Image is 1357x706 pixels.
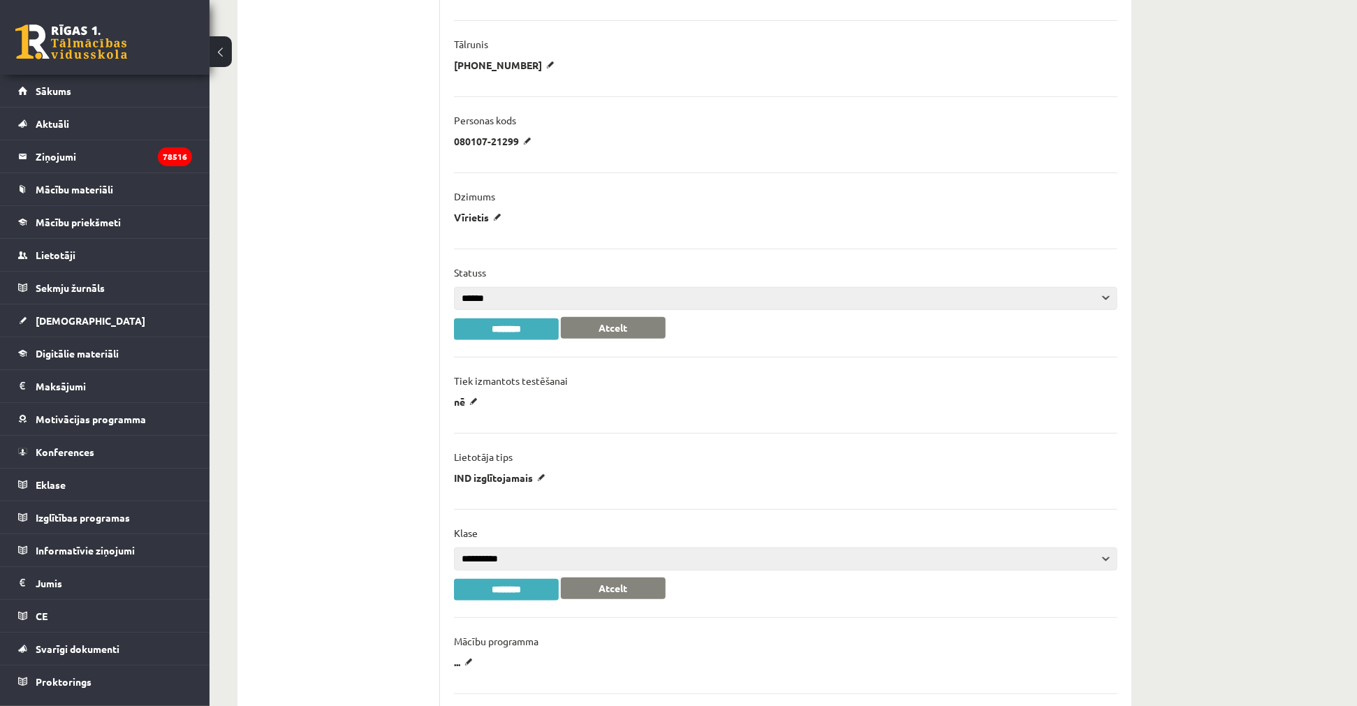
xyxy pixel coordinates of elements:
p: Mācību programma [454,635,538,647]
a: Konferences [18,436,192,468]
span: Mācību priekšmeti [36,216,121,228]
a: Svarīgi dokumenti [18,633,192,665]
p: Lietotāja tips [454,450,513,463]
a: Motivācijas programma [18,403,192,435]
legend: Ziņojumi [36,140,192,172]
span: [DEMOGRAPHIC_DATA] [36,314,145,327]
span: Svarīgi dokumenti [36,642,119,655]
p: Tiek izmantots testēšanai [454,374,568,387]
p: Personas kods [454,114,516,126]
p: Statuss [454,266,486,279]
p: Vīrietis [454,211,506,223]
p: nē [454,395,483,408]
a: Aktuāli [18,108,192,140]
p: Tālrunis [454,38,488,50]
span: Mācību materiāli [36,183,113,196]
span: Izglītības programas [36,511,130,524]
p: Dzimums [454,190,495,203]
legend: Maksājumi [36,370,192,402]
span: Eklase [36,478,66,491]
button: Atcelt [561,578,666,599]
a: Jumis [18,567,192,599]
a: Izglītības programas [18,501,192,534]
p: Klase [454,527,478,539]
a: Eklase [18,469,192,501]
span: Motivācijas programma [36,413,146,425]
span: Informatīvie ziņojumi [36,544,135,557]
i: 78516 [158,147,192,166]
span: Konferences [36,446,94,458]
a: Ziņojumi78516 [18,140,192,172]
a: CE [18,600,192,632]
a: [DEMOGRAPHIC_DATA] [18,304,192,337]
a: Lietotāji [18,239,192,271]
span: Sākums [36,84,71,97]
a: Sekmju žurnāls [18,272,192,304]
p: IND izglītojamais [454,471,550,484]
span: CE [36,610,47,622]
a: Proktorings [18,665,192,698]
span: Jumis [36,577,62,589]
button: Atcelt [561,317,666,339]
span: Aktuāli [36,117,69,130]
a: Digitālie materiāli [18,337,192,369]
span: Sekmju žurnāls [36,281,105,294]
p: [PHONE_NUMBER] [454,59,559,71]
a: Rīgas 1. Tālmācības vidusskola [15,24,127,59]
span: Lietotāji [36,249,75,261]
p: ... [454,656,478,668]
a: Sākums [18,75,192,107]
p: 080107-21299 [454,135,536,147]
span: Digitālie materiāli [36,347,119,360]
a: Mācību materiāli [18,173,192,205]
a: Informatīvie ziņojumi [18,534,192,566]
a: Mācību priekšmeti [18,206,192,238]
span: Proktorings [36,675,91,688]
a: Maksājumi [18,370,192,402]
